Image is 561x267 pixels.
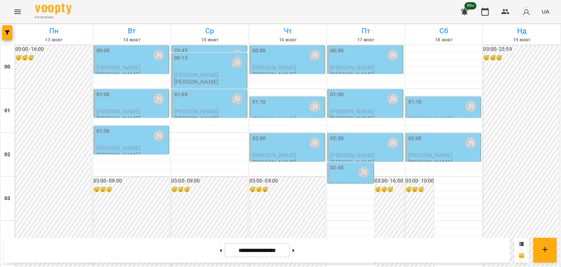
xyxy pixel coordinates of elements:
label: 01:00 [330,91,344,99]
span: [PERSON_NAME] [330,108,374,115]
span: [PERSON_NAME] [330,181,370,194]
label: 00:00 [330,47,344,55]
span: UA [542,8,549,15]
span: [PERSON_NAME] [408,115,453,122]
div: Вовк Галина [153,94,164,105]
p: [PERSON_NAME] [96,71,141,78]
label: 02:00 [252,135,266,143]
h6: 😴😴😴 [483,54,559,62]
h6: 02 [4,151,10,159]
span: [PERSON_NAME] [330,152,374,159]
h6: 17 жовт [328,37,404,44]
h6: 01 [4,107,10,115]
h6: Сб [406,25,482,37]
h6: 00 [4,63,10,71]
p: [PERSON_NAME] [174,79,218,85]
p: [PERSON_NAME] [96,115,141,121]
p: [PERSON_NAME] [252,159,297,165]
label: 02:00 [330,135,344,143]
span: [PERSON_NAME] [252,64,297,71]
div: Вовк Галина [388,50,398,61]
h6: 😴😴😴 [249,186,325,194]
h6: 13 жовт [16,37,92,44]
h6: 03:00 - 09:00 [249,177,325,185]
span: [PERSON_NAME] [174,71,218,78]
p: [PERSON_NAME] [330,115,374,121]
div: Вовк Галина [232,94,243,105]
label: 23:45 [174,47,188,55]
h6: 15 жовт [172,37,248,44]
h6: 😴😴😴 [375,186,403,194]
span: [PERSON_NAME] [174,108,218,115]
div: Вовк Галина [388,138,398,148]
p: [PERSON_NAME] [330,71,374,78]
h6: 😴😴😴 [15,54,91,62]
label: 01:10 [252,98,266,106]
div: Вовк Галина [309,138,320,148]
span: [PERSON_NAME] [408,152,453,159]
div: Вовк Галина [232,50,243,61]
h6: 😴😴😴 [405,186,434,194]
h6: 00:00 - 23:59 [483,45,559,53]
div: Вовк Галина [153,50,164,61]
h6: 18 жовт [406,37,482,44]
label: 00:00 [252,47,266,55]
label: 00:15 [174,54,188,62]
span: [PERSON_NAME] [96,64,141,71]
h6: Чт [250,25,326,37]
label: 00:00 [96,47,110,55]
p: [PERSON_NAME] [174,115,218,121]
label: 02:00 [408,135,422,143]
label: 01:00 [96,91,110,99]
p: [PERSON_NAME] [408,159,453,165]
h6: Вт [94,25,170,37]
h6: 03 [4,195,10,203]
span: For Business [35,15,72,20]
p: [PERSON_NAME] [96,152,141,158]
div: Вовк Галина [465,138,476,148]
span: [PERSON_NAME] [96,144,141,151]
h6: 16 жовт [250,37,326,44]
h6: 19 жовт [484,37,560,44]
h6: 😴😴😴 [93,186,169,194]
div: Вовк Галина [309,101,320,112]
h6: 00:00 - 16:00 [15,45,91,53]
h6: 03:00 - 16:00 [375,177,403,185]
div: Вовк Галина [153,130,164,141]
button: UA [539,5,552,18]
div: Вовк Галина [388,94,398,105]
span: [PERSON_NAME] [252,115,297,122]
h6: 😴😴😴 [171,186,247,194]
span: [PERSON_NAME] [330,64,374,71]
h6: 03:00 - 10:00 [405,177,434,185]
span: [PERSON_NAME] [252,152,297,159]
label: 01:00 [174,91,188,99]
h6: Пт [328,25,404,37]
h6: Пн [16,25,92,37]
span: 99+ [465,2,477,10]
label: 01:50 [96,127,110,135]
h6: Нд [484,25,560,37]
img: avatar_s.png [521,7,531,17]
button: Menu [9,3,26,20]
div: Вовк Галина [232,57,243,68]
p: [PERSON_NAME] [330,159,374,165]
div: Вовк Галина [358,167,369,178]
p: [PERSON_NAME] [252,71,297,78]
div: Вовк Галина [309,50,320,61]
h6: 14 жовт [94,37,170,44]
label: 02:45 [330,164,344,172]
label: 01:10 [408,98,422,106]
h6: 03:00 - 09:00 [93,177,169,185]
h6: 03:00 - 09:00 [171,177,247,185]
h6: Ср [172,25,248,37]
div: Вовк Галина [465,101,476,112]
span: [PERSON_NAME] [96,108,141,115]
img: Voopty Logo [35,4,72,14]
